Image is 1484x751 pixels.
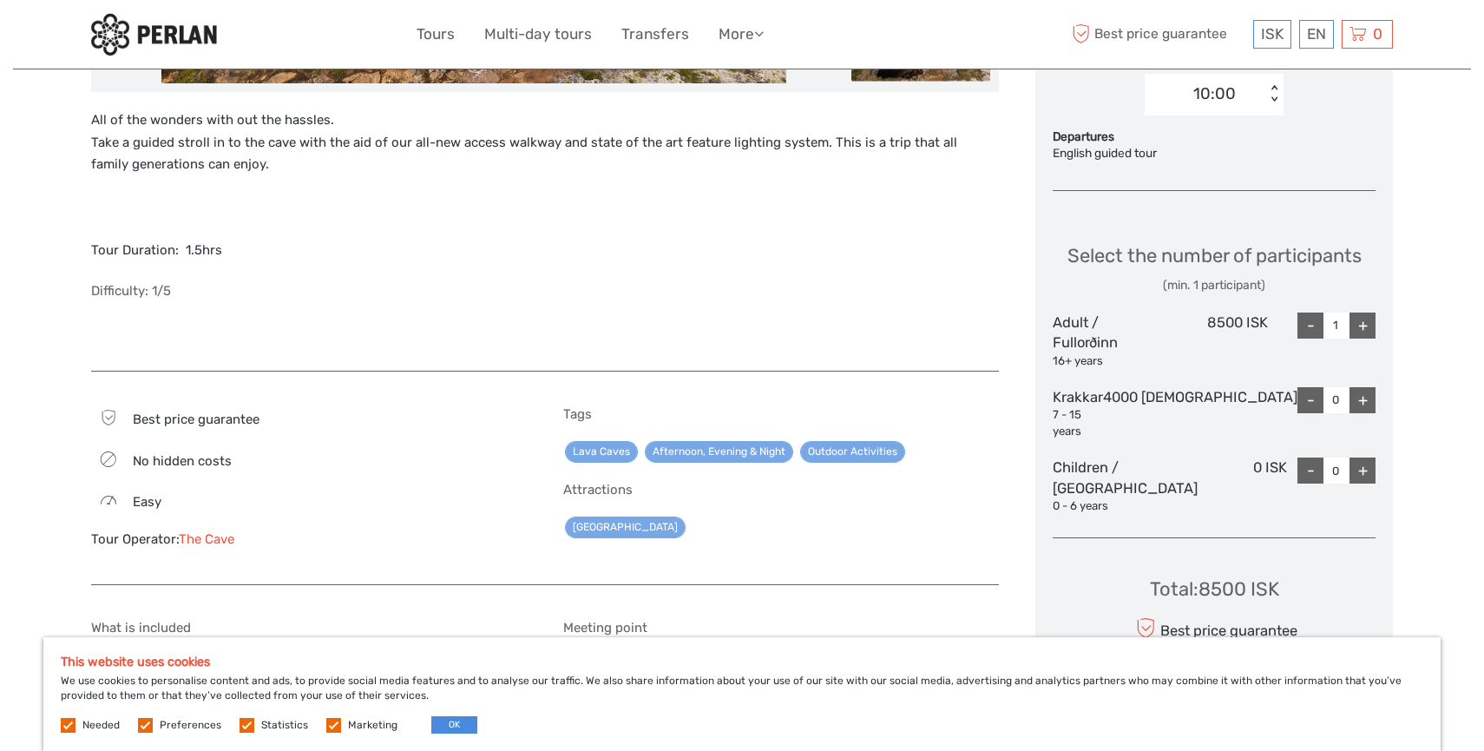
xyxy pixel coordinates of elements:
div: Best price guarantee [1131,613,1297,643]
p: All of the wonders with out the hassles. Take a guided stroll in to the cave with the aid of our ... [91,109,999,176]
div: Adult / Fullorðinn [1053,313,1160,370]
div: 16+ years [1053,353,1160,370]
div: - [1297,313,1323,339]
img: 288-6a22670a-0f57-43d8-a107-52fbc9b92f2c_logo_small.jpg [91,13,217,56]
a: Lava Caves [565,441,638,463]
h5: What is included [91,620,527,636]
h5: Difficulty: 1/5 [91,283,999,299]
div: + [1349,313,1376,339]
div: - [1297,387,1323,413]
div: 7 - 15 years [1053,407,1103,440]
div: English guided tour [1053,145,1376,162]
span: Easy [133,494,161,510]
div: < > [1267,85,1282,103]
button: OK [431,716,477,734]
label: Marketing [348,718,397,733]
div: EN [1299,20,1334,49]
a: The Cave [179,531,234,547]
span: Best price guarantee [133,412,259,427]
label: Preferences [160,718,221,733]
span: ISK [1261,25,1284,43]
a: Afternoon, Evening & Night [645,441,793,463]
p: Tour Duration: 1.5hrs [91,240,999,262]
div: + [1349,387,1376,413]
div: We use cookies to personalise content and ads, to provide social media features and to analyse ou... [43,637,1441,751]
span: Best price guarantee [1067,20,1249,49]
h5: Tags [563,406,999,422]
label: Needed [82,718,120,733]
div: 0 - 6 years [1053,498,1198,515]
p: We're away right now. Please check back later! [24,30,196,44]
a: Transfers [621,22,689,47]
a: More [719,22,764,47]
h5: Attractions [563,482,999,497]
div: 4000 [DEMOGRAPHIC_DATA] [1103,387,1297,440]
a: Tours [417,22,455,47]
div: Select the number of participants [1067,242,1362,293]
div: 0 ISK [1198,458,1287,515]
h5: This website uses cookies [61,655,1423,669]
div: Total : 8500 ISK [1150,576,1279,603]
div: Tour Operator: [91,530,527,549]
button: Open LiveChat chat widget [200,27,220,48]
div: 10:00 [1193,82,1236,105]
div: - [1297,458,1323,484]
div: Departures [1053,128,1376,146]
div: (min. 1 participant) [1067,277,1362,294]
h5: Meeting point [563,620,999,636]
a: Outdoor Activities [800,441,905,463]
div: + [1349,458,1376,484]
div: 8500 ISK [1160,313,1268,370]
span: 0 [1370,25,1385,43]
a: Multi-day tours [484,22,592,47]
div: Krakkar [1053,387,1103,440]
div: Children / [GEOGRAPHIC_DATA] [1053,458,1198,515]
label: Statistics [261,718,308,733]
a: [GEOGRAPHIC_DATA] [565,517,686,538]
span: No hidden costs [133,453,232,469]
